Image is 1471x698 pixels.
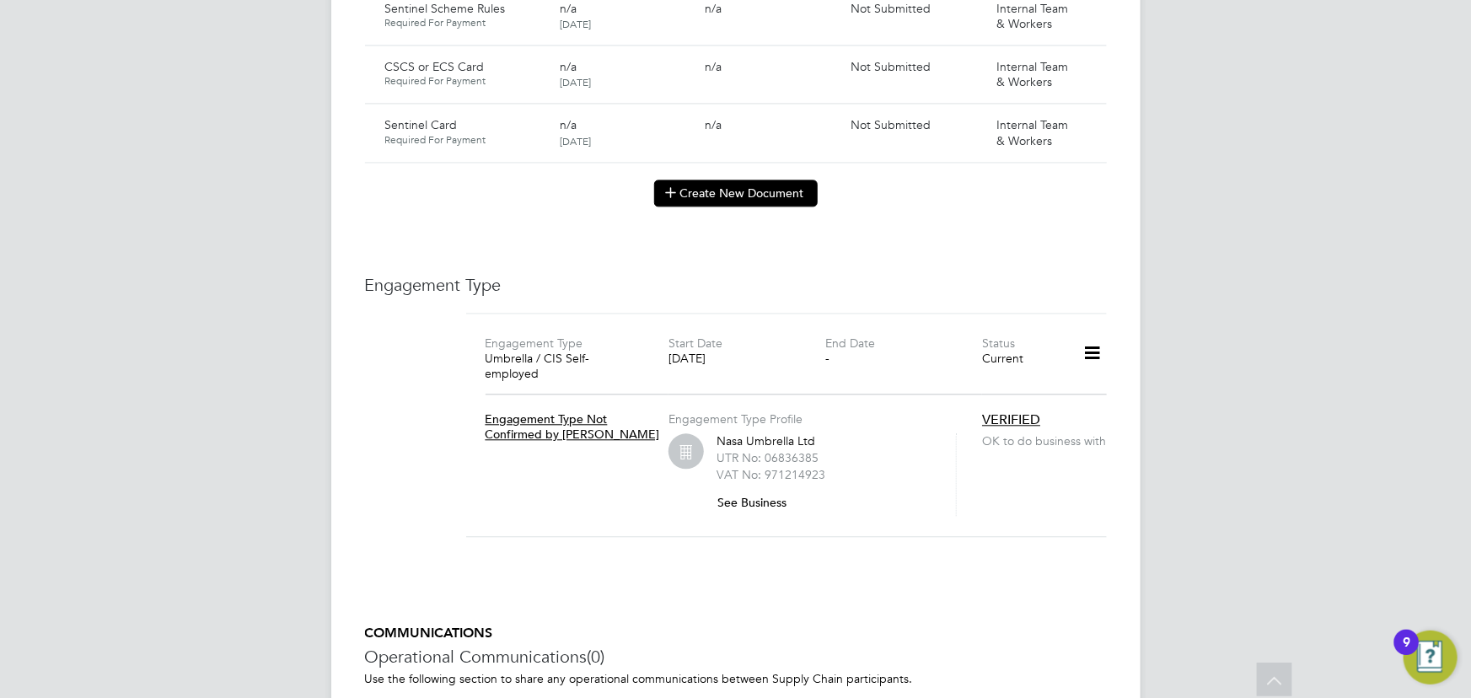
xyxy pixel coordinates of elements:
[365,646,1107,668] h3: Operational Communications
[486,336,583,351] label: Engagement Type
[668,411,803,427] label: Engagement Type Profile
[1403,642,1410,664] div: 9
[706,117,722,132] span: n/a
[982,336,1015,351] label: Status
[717,450,819,465] label: UTR No: 06836385
[486,351,642,381] div: Umbrella / CIS Self-employed
[717,433,936,516] div: Nasa Umbrella Ltd
[486,411,660,442] span: Engagement Type Not Confirmed by [PERSON_NAME]
[560,1,577,16] span: n/a
[588,646,605,668] span: (0)
[385,59,485,74] span: CSCS or ECS Card
[365,274,1107,296] h3: Engagement Type
[365,671,1107,686] p: Use the following section to share any operational communications between Supply Chain participants.
[851,59,931,74] span: Not Submitted
[982,411,1040,428] span: VERIFIED
[1404,631,1458,685] button: Open Resource Center, 9 new notifications
[825,336,875,351] label: End Date
[717,467,825,482] label: VAT No: 971214923
[385,16,546,30] span: Required For Payment
[385,74,546,88] span: Required For Payment
[706,1,722,16] span: n/a
[654,180,818,207] button: Create New Document
[385,117,458,132] span: Sentinel Card
[365,625,1107,642] h5: COMMUNICATIONS
[385,1,506,16] span: Sentinel Scheme Rules
[706,59,722,74] span: n/a
[996,117,1068,148] span: Internal Team & Workers
[996,59,1068,89] span: Internal Team & Workers
[996,1,1068,31] span: Internal Team & Workers
[825,351,982,366] div: -
[560,134,591,148] span: [DATE]
[668,336,722,351] label: Start Date
[851,1,931,16] span: Not Submitted
[560,117,577,132] span: n/a
[560,59,577,74] span: n/a
[982,351,1060,366] div: Current
[560,17,591,30] span: [DATE]
[668,351,825,366] div: [DATE]
[982,433,1113,448] span: OK to do business with
[385,133,546,147] span: Required For Payment
[851,117,931,132] span: Not Submitted
[560,75,591,89] span: [DATE]
[717,489,800,516] button: See Business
